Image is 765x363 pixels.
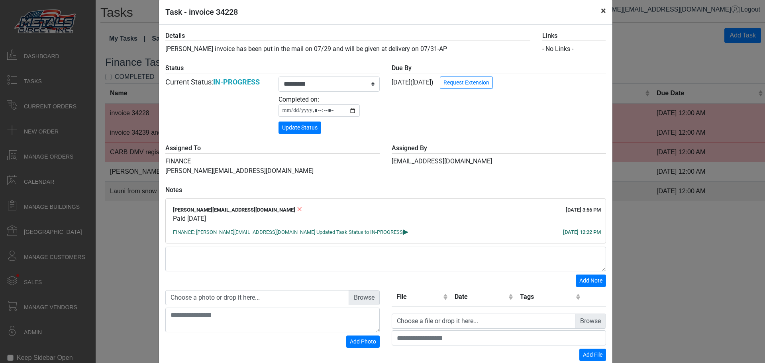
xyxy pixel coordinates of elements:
th: Remove [583,287,606,307]
label: Status [165,63,380,73]
button: Add Photo [346,336,380,348]
div: Completed on: [279,95,380,117]
label: Notes [165,185,606,195]
span: Add Photo [350,338,376,345]
label: Assigned To [165,143,380,153]
button: Request Extension [440,77,493,89]
div: FINANCE [PERSON_NAME][EMAIL_ADDRESS][DOMAIN_NAME] [159,143,386,176]
button: Add File [579,349,606,361]
label: Due By [392,63,606,73]
div: [DATE] 12:22 PM [563,228,601,236]
div: File [396,292,441,302]
label: Assigned By [392,143,606,153]
span: [PERSON_NAME][EMAIL_ADDRESS][DOMAIN_NAME] [173,207,295,213]
button: Add Note [576,275,606,287]
div: [EMAIL_ADDRESS][DOMAIN_NAME] [386,143,612,176]
button: Update Status [279,122,321,134]
span: Add Note [579,277,602,284]
div: Current Status: [165,77,267,87]
div: Date [455,292,506,302]
div: [DATE] ([DATE]) [392,63,606,89]
strong: IN-PROGRESS [213,78,260,86]
label: Links [542,31,606,41]
span: Add File [583,351,602,358]
div: [DATE] 3:56 PM [566,206,601,214]
span: Update Status [282,124,318,131]
h5: Task - invoice 34228 [165,6,238,18]
div: Paid [DATE] [173,214,598,224]
div: - No Links - [542,44,606,54]
div: [PERSON_NAME] invoice has been put in the mail on 07/29 and will be given at delivery on 07/31-AP [159,31,537,54]
span: Request Extension [443,79,489,86]
label: Details [165,31,531,41]
div: Tags [520,292,573,302]
span: ▸ [403,229,408,234]
div: FINANCE: [PERSON_NAME][EMAIL_ADDRESS][DOMAIN_NAME] Updated Task Status to IN-PROGRESS [173,228,598,236]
